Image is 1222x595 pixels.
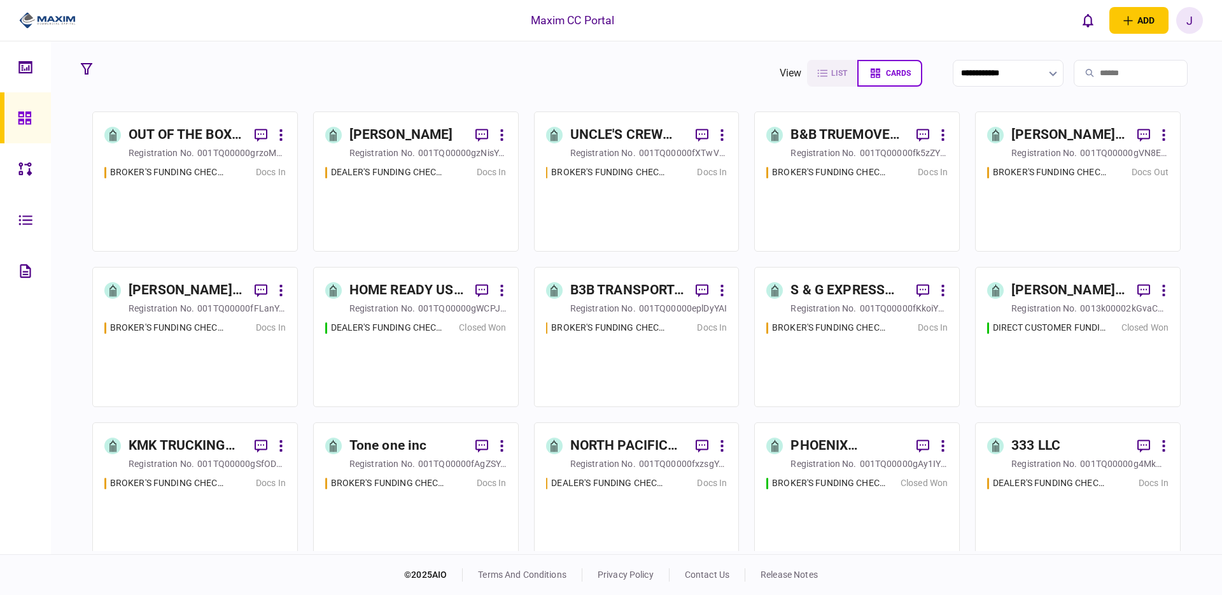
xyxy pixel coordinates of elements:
div: registration no. [1011,457,1077,470]
div: 0013k00002kGvaCAAS [1080,302,1169,315]
div: OUT OF THE BOX TRUCKING LLC [129,125,244,145]
div: HOME READY USA LLC [349,280,465,301]
a: privacy policy [598,570,654,580]
div: BROKER'S FUNDING CHECKLIST - EFA - MCC150109 [551,166,666,179]
div: registration no. [129,302,194,315]
div: Closed Won [901,477,948,490]
a: KMK TRUCKING LLCregistration no.001TQ00000gSfODYA0BROKER'S FUNDING CHECKLIST - EFA - MCC150093Doc... [92,422,298,563]
a: B&B TRUEMOVE LOGISTIC LLCregistration no.001TQ00000fk5zZYAQBROKER'S FUNDING CHECKLIST - EFA - MCC... [754,111,960,252]
div: Closed Won [1121,321,1169,334]
div: 001TQ00000fKkoiYAC [860,302,948,315]
div: 001TQ00000fAgZSYA0 [418,457,507,470]
div: Docs In [918,321,948,334]
div: Docs In [697,166,727,179]
a: UNCLE'S CREW CARRIER LLCregistration no.001TQ00000fXTwVYAWBROKER'S FUNDING CHECKLIST - EFA - MCC1... [534,111,740,252]
a: 333 LLCregistration no.001TQ00000g4MkwYAEDEALER'S FUNDING CHECKLIST - EFA - MCC150087Docs In [975,422,1181,563]
a: PHOENIX MEDICAL TRANSPORT LLCregistration no.001TQ00000gAy1IYASBROKER'S FUNDING CHECKLIST - EFA -... [754,422,960,563]
div: 001TQ00000fXTwVYAW [639,147,727,159]
div: Docs In [918,166,948,179]
a: HOME READY USA LLCregistration no.001TQ00000gWCPJYA4DEALER'S FUNDING CHECKLIST - EFA - MCC150096C... [313,267,519,407]
div: registration no. [790,457,856,470]
div: 001TQ00000gzNisYAE [418,147,507,159]
div: Docs In [697,321,727,334]
a: S & G EXPRESS LLCregistration no.001TQ00000fKkoiYACBROKER'S FUNDING CHECKLIST - LEASE - MCC150083... [754,267,960,407]
div: BROKER'S FUNDING CHECKLIST - EFA - MCC150099 [551,321,666,334]
a: [PERSON_NAME] TRUCKING LLCregistration no.001TQ00000fFLanYAGBROKER'S FUNDING CHECKLIST - EFA - MC... [92,267,298,407]
div: DEALER'S FUNDING CHECKLIST - EFA - MCC150108 [331,166,446,179]
div: registration no. [129,457,194,470]
div: Tone one inc [349,436,427,456]
div: DEALER'S FUNDING CHECKLIST - EFA - MCC150089 [551,477,666,490]
div: PHOENIX MEDICAL TRANSPORT LLC [790,436,906,456]
div: [PERSON_NAME] TRANSFER L.L.C. [1011,125,1127,145]
div: S & G EXPRESS LLC [790,280,906,301]
div: 001TQ00000g4MkwYAE [1080,457,1169,470]
div: [PERSON_NAME] TRUCKING LLC [129,280,244,301]
div: registration no. [570,457,636,470]
div: B3B TRANSPORT LLC [570,280,686,301]
div: Docs In [256,477,286,490]
div: 001TQ00000fk5zZYAQ [860,147,948,159]
div: BROKER'S FUNDING CHECKLIST - EFA - MCC150092 [993,166,1108,179]
div: Docs In [477,166,507,179]
div: Docs Out [1132,166,1169,179]
button: open adding identity options [1109,7,1169,34]
div: registration no. [570,147,636,159]
button: list [807,60,857,87]
a: terms and conditions [478,570,566,580]
div: registration no. [349,302,415,315]
div: registration no. [790,302,856,315]
div: 001TQ00000gAy1IYAS [860,457,948,470]
a: [PERSON_NAME]registration no.001TQ00000gzNisYAEDEALER'S FUNDING CHECKLIST - EFA - MCC150108Docs In [313,111,519,252]
div: 001TQ00000fFLanYAG [197,302,286,315]
div: 001TQ00000grzoMYAQ [197,147,286,159]
div: registration no. [349,147,415,159]
div: 001TQ00000gSfODYA0 [197,457,286,470]
div: 333 LLC [1011,436,1060,456]
div: BROKER'S FUNDING CHECKLIST - EFA - MCC150085 [772,477,887,490]
div: Docs In [697,477,727,490]
div: [PERSON_NAME] BOY LLC [1011,280,1127,301]
a: OUT OF THE BOX TRUCKING LLCregistration no.001TQ00000grzoMYAQBROKER'S FUNDING CHECKLIST - EFA - M... [92,111,298,252]
div: registration no. [570,302,636,315]
div: registration no. [1011,302,1077,315]
img: client company logo [19,11,76,30]
div: Docs In [477,477,507,490]
div: Docs In [256,321,286,334]
div: 001TQ00000fxzsgYAA [639,457,727,470]
div: NORTH PACIFIC LOGISTICS LLC [570,436,686,456]
div: BROKER'S FUNDING CHECKLIST - EFA - MCC150090 [772,166,887,179]
button: cards [857,60,922,87]
div: BROKER'S FUNDING CHECKLIST - LEASE - MCC150083 [772,321,887,334]
div: registration no. [349,457,415,470]
span: cards [886,69,911,78]
div: UNCLE'S CREW CARRIER LLC [570,125,686,145]
div: view [780,66,802,81]
a: B3B TRANSPORT LLCregistration no.001TQ00000eplDyYAIBROKER'S FUNDING CHECKLIST - EFA - MCC150099Do... [534,267,740,407]
div: Closed Won [459,321,506,334]
div: BROKER'S FUNDING CHECKLIST - EFA - MCC150098 [110,321,225,334]
div: BROKER'S FUNDING CHECKLIST - EFA - MCC150097 [331,477,446,490]
a: release notes [761,570,818,580]
div: B&B TRUEMOVE LOGISTIC LLC [790,125,906,145]
div: Docs In [256,166,286,179]
div: KMK TRUCKING LLC [129,436,244,456]
div: registration no. [129,147,194,159]
div: 001TQ00000gWCPJYA4 [418,302,507,315]
a: Tone one incregistration no.001TQ00000fAgZSYA0BROKER'S FUNDING CHECKLIST - EFA - MCC150097Docs In [313,422,519,563]
span: list [831,69,847,78]
div: Docs In [1139,477,1169,490]
div: [PERSON_NAME] [349,125,453,145]
a: contact us [685,570,729,580]
a: NORTH PACIFIC LOGISTICS LLCregistration no.001TQ00000fxzsgYAADEALER'S FUNDING CHECKLIST - EFA - M... [534,422,740,563]
div: registration no. [1011,147,1077,159]
a: [PERSON_NAME] TRANSFER L.L.C.registration no.001TQ00000gVN8EYAWBROKER'S FUNDING CHECKLIST - EFA -... [975,111,1181,252]
button: open notifications list [1075,7,1102,34]
div: DIRECT CUSTOMER FUNDING CHECKLIST - EFA - MCC150095 [993,321,1108,334]
a: [PERSON_NAME] BOY LLCregistration no.0013k00002kGvaCAASDIRECT CUSTOMER FUNDING CHECKLIST - EFA - ... [975,267,1181,407]
div: registration no. [790,147,856,159]
div: DEALER'S FUNDING CHECKLIST - EFA - MCC150087 [993,477,1108,490]
button: J [1176,7,1203,34]
div: BROKER'S FUNDING CHECKLIST - EFA - MCC150104 [110,166,225,179]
